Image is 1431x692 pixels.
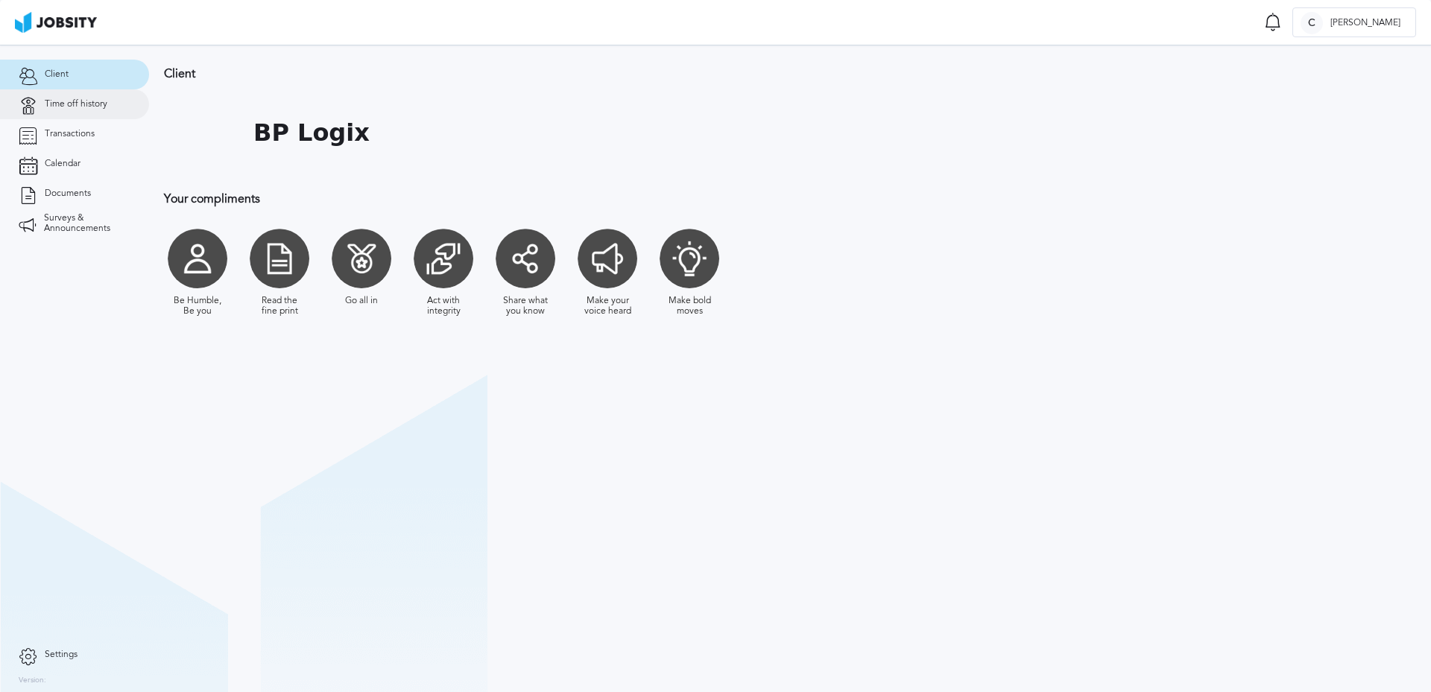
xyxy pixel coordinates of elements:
[171,296,224,317] div: Be Humble, Be you
[1301,12,1323,34] div: C
[45,159,80,169] span: Calendar
[417,296,470,317] div: Act with integrity
[164,192,973,206] h3: Your compliments
[45,129,95,139] span: Transactions
[345,296,378,306] div: Go all in
[499,296,552,317] div: Share what you know
[253,119,370,147] h1: BP Logix
[45,69,69,80] span: Client
[253,296,306,317] div: Read the fine print
[1292,7,1416,37] button: C[PERSON_NAME]
[663,296,715,317] div: Make bold moves
[19,676,46,685] label: Version:
[581,296,634,317] div: Make your voice heard
[164,67,973,80] h3: Client
[1323,18,1408,28] span: [PERSON_NAME]
[44,213,130,234] span: Surveys & Announcements
[45,99,107,109] span: Time off history
[15,12,97,33] img: ab4bad089aa723f57921c736e9817d99.png
[45,188,91,199] span: Documents
[45,650,78,660] span: Settings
